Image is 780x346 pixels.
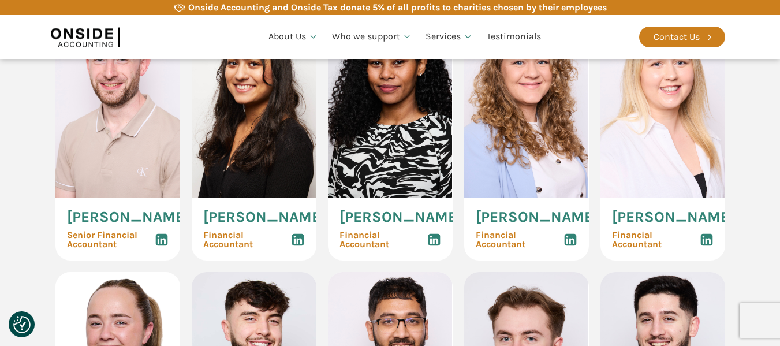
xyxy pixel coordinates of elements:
span: Financial Accountant [203,230,291,249]
a: About Us [262,17,325,57]
span: Financial Accountant [476,230,563,249]
img: Onside Accounting [51,24,120,50]
a: Contact Us [639,27,725,47]
span: [PERSON_NAME] [67,210,189,225]
button: Consent Preferences [13,316,31,333]
a: Who we support [325,17,419,57]
span: [PERSON_NAME] [203,210,326,225]
span: [PERSON_NAME] [612,210,734,225]
span: Financial Accountant [339,230,427,249]
img: Revisit consent button [13,316,31,333]
span: Senior Financial Accountant [67,230,155,249]
span: Financial Accountant [612,230,700,249]
span: [PERSON_NAME] [339,210,462,225]
div: Contact Us [654,29,700,44]
a: Testimonials [480,17,548,57]
a: Services [419,17,480,57]
span: [PERSON_NAME] [476,210,598,225]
